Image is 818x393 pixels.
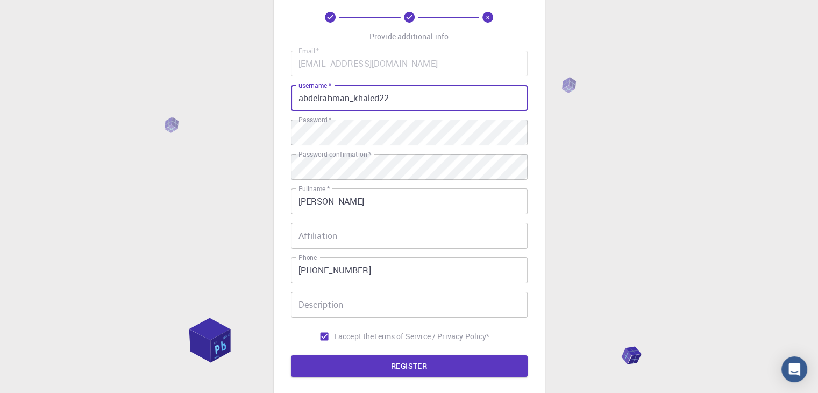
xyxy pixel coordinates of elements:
[298,184,330,193] label: Fullname
[374,331,489,342] p: Terms of Service / Privacy Policy *
[291,355,528,377] button: REGISTER
[298,150,371,159] label: Password confirmation
[369,31,449,42] p: Provide additional info
[486,13,489,21] text: 3
[374,331,489,342] a: Terms of Service / Privacy Policy*
[298,115,331,124] label: Password
[298,46,319,55] label: Email
[335,331,374,342] span: I accept the
[298,253,317,262] label: Phone
[298,81,331,90] label: username
[781,356,807,382] div: Open Intercom Messenger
